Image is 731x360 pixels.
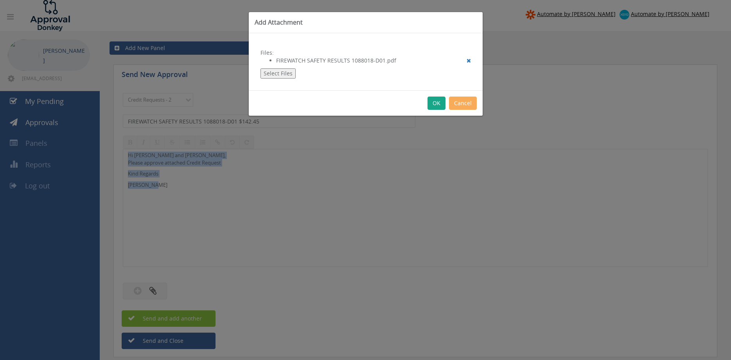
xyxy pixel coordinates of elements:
li: FIREWATCH SAFETY RESULTS 1088018-D01.pdf [276,57,471,64]
h3: Add Attachment [255,18,477,27]
button: OK [427,97,445,110]
button: Cancel [449,97,477,110]
div: Files: [249,33,483,90]
button: Select Files [260,68,296,79]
